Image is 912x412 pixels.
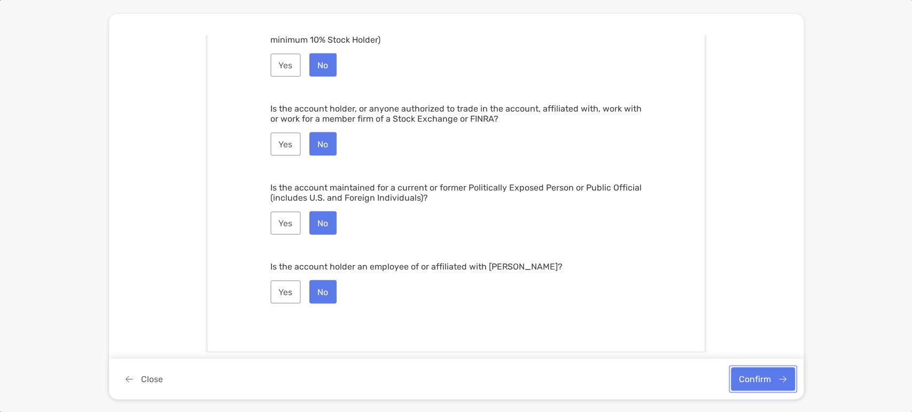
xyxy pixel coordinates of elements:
[118,367,172,391] button: Close
[270,183,642,203] p: Is the account maintained for a current or former Politically Exposed Person or Public Official (...
[270,53,301,77] button: Yes
[270,262,642,272] p: Is the account holder an employee of or affiliated with [PERSON_NAME]?
[270,280,301,304] button: Yes
[309,53,337,77] button: No
[309,211,337,235] button: No
[270,132,301,156] button: Yes
[270,104,642,124] p: Is the account holder, or anyone authorized to trade in the account, affiliated with, work with o...
[309,280,337,304] button: No
[309,132,337,156] button: No
[270,211,301,235] button: Yes
[731,367,795,391] button: Confirm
